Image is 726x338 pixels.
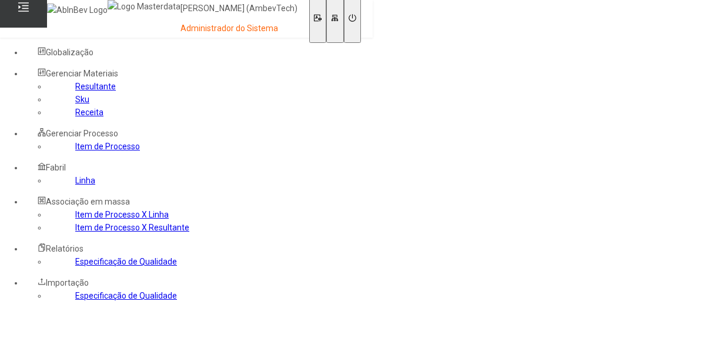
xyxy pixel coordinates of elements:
p: [PERSON_NAME] (AmbevTech) [180,3,297,15]
a: Item de Processo [75,142,140,151]
a: Resultante [75,82,116,91]
a: Receita [75,108,103,117]
span: Importação [46,278,89,287]
a: Item de Processo X Resultante [75,223,189,232]
a: Especificação de Qualidade [75,291,177,300]
a: Item de Processo X Linha [75,210,169,219]
span: Globalização [46,48,93,57]
img: AbInBev Logo [47,4,108,16]
a: Sku [75,95,89,104]
a: Especificação de Qualidade [75,257,177,266]
a: Linha [75,176,95,185]
span: Fabril [46,163,66,172]
span: Relatórios [46,244,83,253]
span: Gerenciar Materiais [46,69,118,78]
p: Administrador do Sistema [180,23,297,35]
span: Associação em massa [46,197,130,206]
span: Gerenciar Processo [46,129,118,138]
